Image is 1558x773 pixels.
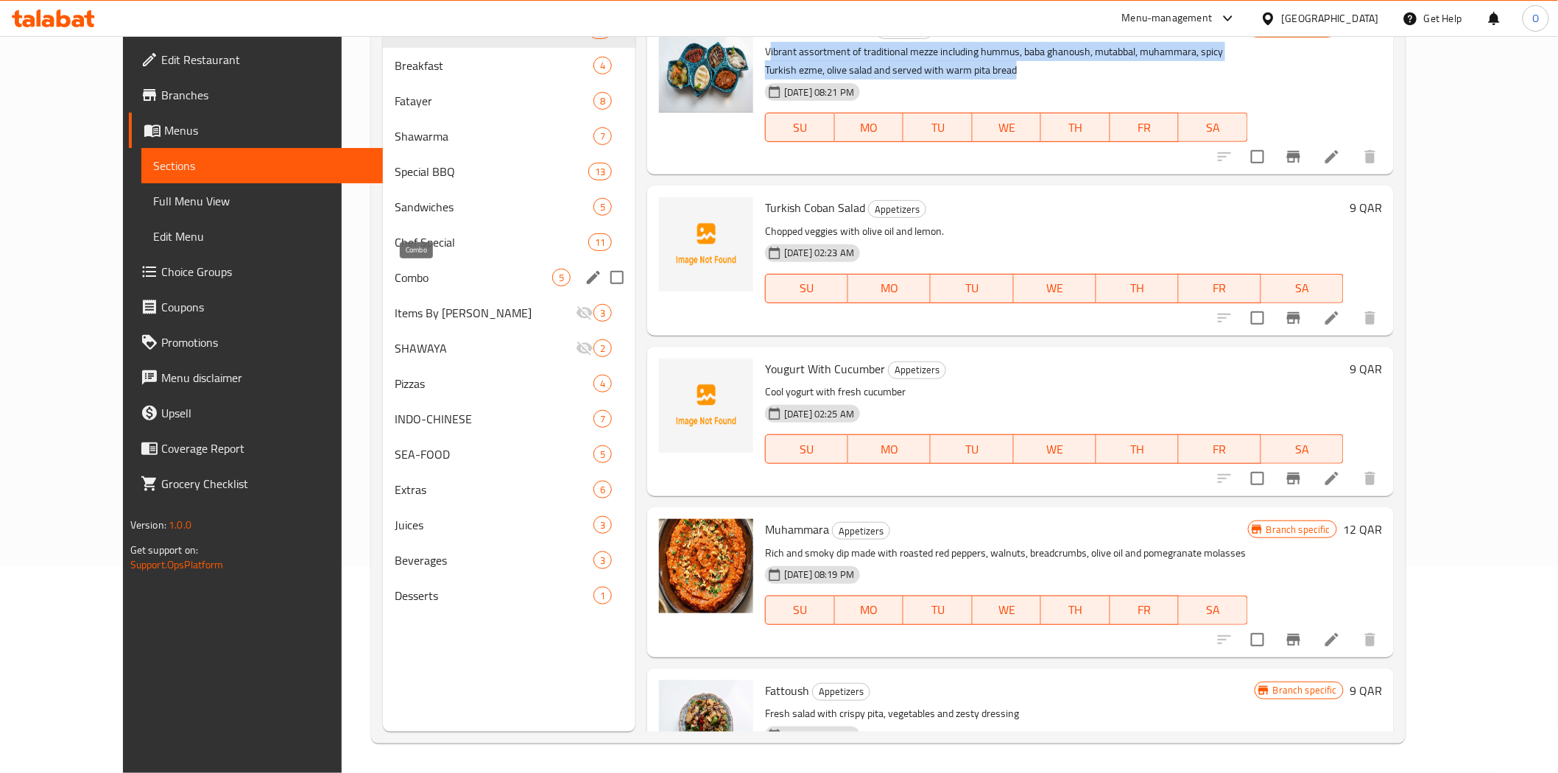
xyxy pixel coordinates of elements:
button: Branch-specific-item [1276,300,1311,336]
div: Pizzas [395,375,593,392]
span: Select to update [1242,303,1273,333]
div: items [593,57,612,74]
span: MO [841,599,898,621]
div: SHAWAYA [395,339,576,357]
h6: 12 QAR [1343,519,1382,540]
span: O [1532,10,1539,27]
span: Choice Groups [161,263,371,280]
button: MO [835,113,904,142]
div: Desserts1 [383,578,635,613]
a: Edit menu item [1323,148,1341,166]
button: FR [1179,434,1261,464]
button: TH [1096,434,1179,464]
span: TU [909,599,967,621]
button: SA [1261,434,1344,464]
button: delete [1353,461,1388,496]
a: Edit menu item [1323,309,1341,327]
span: TH [1102,278,1173,299]
span: [DATE] 02:23 AM [778,246,860,260]
span: Sections [153,157,371,174]
a: Promotions [129,325,383,360]
button: WE [973,113,1042,142]
button: TU [903,596,973,625]
span: WE [1020,278,1090,299]
span: FR [1116,599,1174,621]
span: SU [772,439,842,460]
button: delete [1353,622,1388,657]
a: Edit menu item [1323,631,1341,649]
div: Beverages [395,551,593,569]
h6: 16 QAR [1343,18,1382,39]
span: Shawarma [395,127,593,145]
div: items [588,233,612,251]
span: Get support on: [130,540,198,560]
button: Branch-specific-item [1276,461,1311,496]
button: SU [765,274,848,303]
button: SA [1179,113,1248,142]
div: Appetizers [812,683,870,701]
div: Breakfast4 [383,48,635,83]
div: Menu-management [1122,10,1213,27]
span: SU [772,278,842,299]
span: Version: [130,515,166,534]
span: Desserts [395,587,593,604]
button: WE [1014,434,1096,464]
div: Shawarma7 [383,119,635,154]
button: WE [1014,274,1096,303]
span: SEA-FOOD [395,445,593,463]
button: delete [1353,139,1388,174]
span: 3 [594,518,611,532]
img: Turkish Coban Salad [659,197,753,292]
span: Appetizers [889,361,945,378]
div: items [593,127,612,145]
a: Coupons [129,289,383,325]
button: TU [931,274,1013,303]
h6: 9 QAR [1350,197,1382,218]
div: Pizzas4 [383,366,635,401]
span: TH [1047,117,1104,138]
div: items [593,587,612,604]
span: Menus [164,121,371,139]
button: MO [835,596,904,625]
img: Muhammara [659,519,753,613]
div: INDO-CHINESE [395,410,593,428]
a: Grocery Checklist [129,466,383,501]
span: [DATE] 02:25 AM [778,407,860,421]
span: Appetizers [869,201,926,218]
span: TU [909,117,967,138]
div: SHAWAYA2 [383,331,635,366]
span: TU [937,278,1007,299]
span: 6 [594,483,611,497]
a: Upsell [129,395,383,431]
button: MO [848,274,931,303]
div: SEA-FOOD5 [383,437,635,472]
svg: Inactive section [576,304,593,322]
span: Grocery Checklist [161,475,371,493]
span: Muhammara [765,518,829,540]
button: SU [765,113,834,142]
span: SA [1267,278,1338,299]
span: [DATE] 08:19 PM [778,568,860,582]
span: Fattoush [765,680,809,702]
a: Choice Groups [129,254,383,289]
span: FR [1185,439,1255,460]
img: Mixed Appetizer Plate [659,18,753,113]
a: Sections [141,148,383,183]
span: 1.0.0 [169,515,191,534]
span: Breakfast [395,57,593,74]
button: FR [1110,596,1180,625]
span: 4 [594,59,611,73]
span: Sandwiches [395,198,593,216]
button: FR [1179,274,1261,303]
img: Yougurt With Cucumber [659,359,753,453]
span: Branches [161,86,371,104]
span: 8 [594,94,611,108]
div: items [552,269,571,286]
div: items [593,481,612,498]
span: WE [979,117,1036,138]
button: TH [1041,596,1110,625]
span: 11 [589,236,611,250]
a: Branches [129,77,383,113]
span: MO [854,278,925,299]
